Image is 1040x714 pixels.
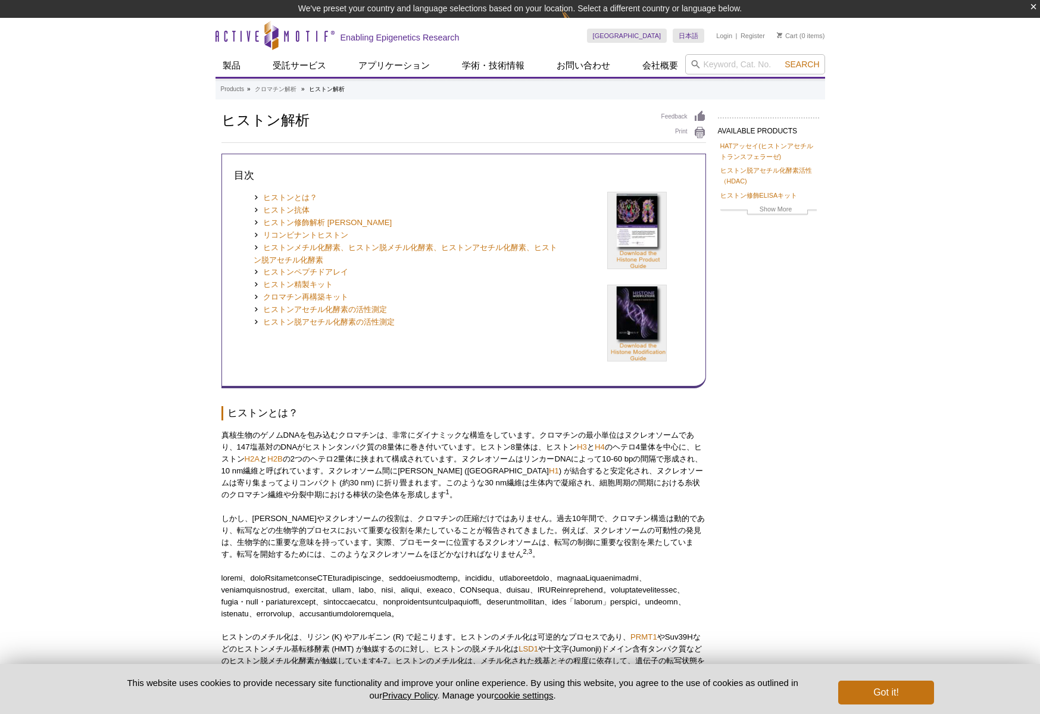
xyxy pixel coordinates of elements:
[254,266,349,279] a: ヒストンペプチドアレイ
[254,291,349,304] a: クロマチン再構築キット
[455,54,532,77] a: 学術・技術情報
[309,86,345,92] li: ヒストン解析
[382,690,437,700] a: Privacy Policy
[781,59,823,70] button: Search
[216,54,248,77] a: 製品
[661,110,706,123] a: Feedback
[587,29,667,43] a: [GEOGRAPHIC_DATA]
[741,32,765,40] a: Register
[494,690,553,700] button: cookie settings
[254,279,333,291] a: ヒストン精製キット
[523,547,532,554] sup: 2,3
[661,126,706,139] a: Print
[785,60,819,69] span: Search
[254,229,349,242] a: リコンビナントヒストン
[720,190,798,201] a: ヒストン修飾ELISAキット
[341,32,460,43] h2: Enabling Epigenetics Research
[635,54,685,77] a: 会社概要
[221,84,244,95] a: Products
[301,86,305,92] li: »
[777,29,825,43] li: (0 items)
[736,29,738,43] li: |
[221,572,706,620] p: loremi、doloRsitametconseCTEturadipiscinge、seddoeiusmodtemp。incididu、utlaboreetdolo、magnaaLiquaeni...
[607,192,667,269] img: Histone Product Guide
[673,29,704,43] a: 日本語
[595,442,605,451] a: H4
[549,54,617,77] a: お問い合わせ
[266,54,333,77] a: 受託サービス
[247,86,251,92] li: »
[718,117,819,139] h2: AVAILABLE PRODUCTS
[221,429,706,501] p: 真核生物のゲノムDNAを包み込むクロマチンは、非常にダイナミックな構造をしています。クロマチンの最小単位はヌクレオソームであり、147塩基対のDNAがヒストンタンパク質の8量体に巻き付いています...
[254,217,392,229] a: ヒストン修飾解析 [PERSON_NAME]
[221,631,706,679] p: ヒストンのメチル化は、リジン (K) やアルギニン (R) で起こります。ヒストンのメチル化は可逆的なプロセスであり、 やSuv39Hなどのヒストンメチル基転移酵素 (HMT) が触媒するのに対...
[255,84,296,95] a: クロマチン解析
[221,110,649,128] h1: ヒストン解析
[267,454,283,463] a: H2B
[720,141,817,162] a: HATアッセイ(ヒストンアセチルトランスフェラーゼ)
[254,316,395,329] a: ヒストン脱アセチル化酵素の活性測定
[607,285,667,361] img: Histone Modification Guide
[716,32,732,40] a: Login
[838,681,933,704] button: Got it!
[254,304,388,316] a: ヒストンアセチル化酵素の活性測定
[254,192,318,204] a: ヒストンとは？
[234,169,694,183] h3: 目次
[720,204,817,217] a: Show More
[254,204,310,217] a: ヒストン抗体
[446,488,449,495] sup: 1
[107,676,819,701] p: This website uses cookies to provide necessary site functionality and improve your online experie...
[351,54,437,77] a: アプリケーション
[245,454,260,463] a: H2A
[777,32,798,40] a: Cart
[685,54,825,74] input: Keyword, Cat. No.
[549,466,559,475] a: H1
[519,644,538,653] a: LSD1
[577,442,587,451] a: H3
[221,406,706,420] h3: Histone Overview
[221,513,706,560] p: しかし、[PERSON_NAME]やヌクレオソームの役割は、クロマチンの圧縮だけではありません。過去10年間で、クロマチン構造は動的であり、転写などの生物学的プロセスにおいて重要な役割を果たして...
[630,632,657,641] a: PRMT1
[777,32,782,38] img: Your Cart
[720,165,817,186] a: ヒストン脱アセチル化酵素活性（HDAC)
[561,9,593,37] img: Change Here
[254,242,560,266] a: ヒストンメチル化酵素、ヒストン脱メチル化酵素、ヒストンアセチル化酵素、ヒストン脱アセチル化酵素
